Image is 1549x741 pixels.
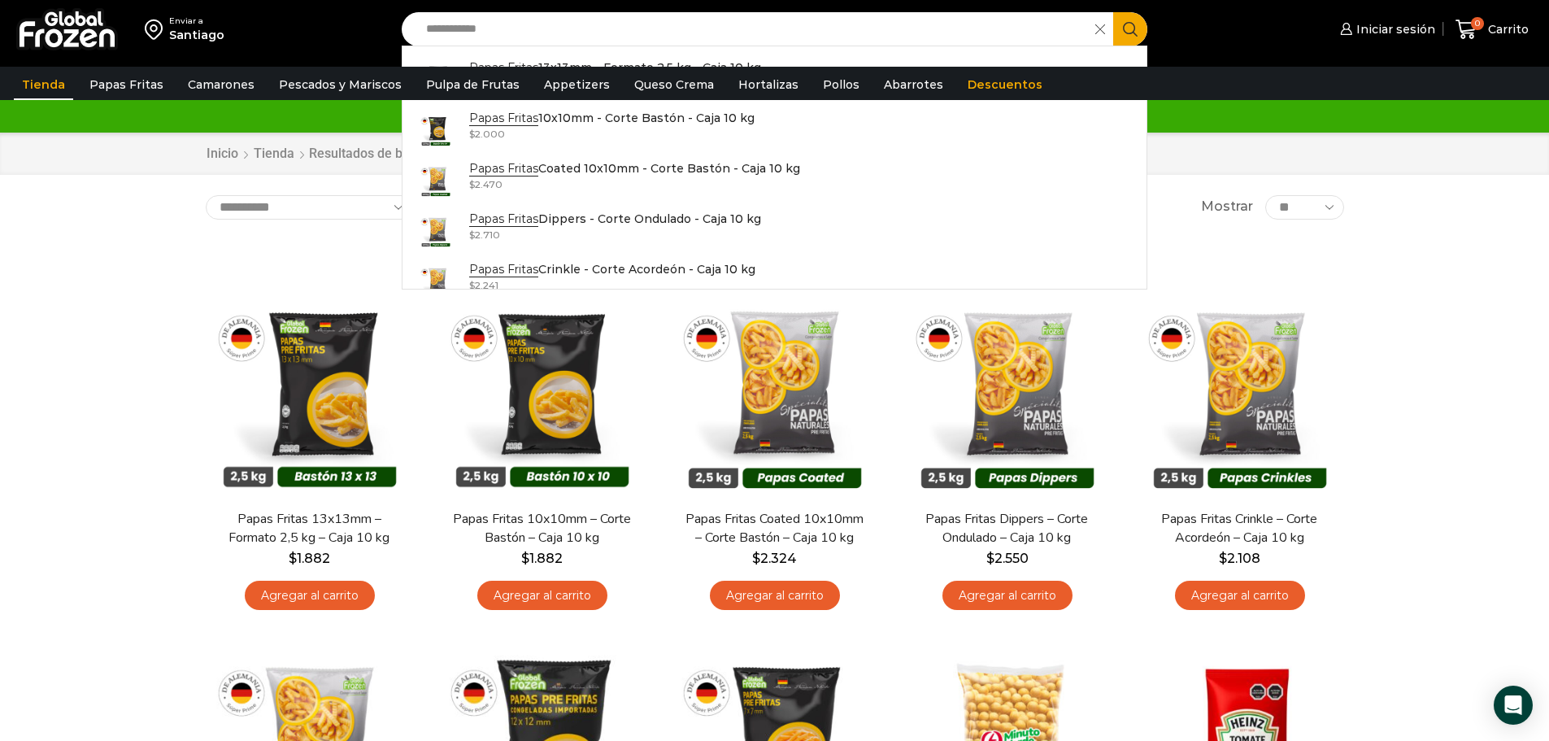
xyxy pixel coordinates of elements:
[469,161,538,177] strong: Papas Fritas
[402,155,1147,206] a: Papas FritasCoated 10x10mm - Corte Bastón - Caja 10 kg $2.470
[469,210,761,228] p: Dippers - Corte Ondulado - Caja 10 kg
[289,551,297,566] span: $
[253,145,295,163] a: Tienda
[469,262,538,277] strong: Papas Fritas
[986,551,994,566] span: $
[469,60,538,76] strong: Papas Fritas
[1352,21,1435,37] span: Iniciar sesión
[469,260,755,278] p: Crinkle - Corte Acordeón - Caja 10 kg
[752,551,760,566] span: $
[309,146,566,161] h1: Resultados de búsqueda para “papas fritas”
[469,279,475,291] span: $
[469,159,800,177] p: Coated 10x10mm - Corte Bastón - Caja 10 kg
[1484,21,1529,37] span: Carrito
[469,178,475,190] span: $
[913,510,1100,547] a: Papas Fritas Dippers – Corte Ondulado – Caja 10 kg
[477,581,607,611] a: Agregar al carrito: “Papas Fritas 10x10mm - Corte Bastón - Caja 10 kg”
[1146,510,1333,547] a: Papas Fritas Crinkle – Corte Acordeón – Caja 10 kg
[469,229,500,241] bdi: 2.710
[710,581,840,611] a: Agregar al carrito: “Papas Fritas Coated 10x10mm - Corte Bastón - Caja 10 kg”
[271,69,410,100] a: Pescados y Mariscos
[289,551,330,566] bdi: 1.882
[469,178,503,190] bdi: 2.470
[626,69,722,100] a: Queso Crema
[986,551,1029,566] bdi: 2.550
[169,27,224,43] div: Santiago
[521,551,529,566] span: $
[1175,581,1305,611] a: Agregar al carrito: “Papas Fritas Crinkle - Corte Acordeón - Caja 10 kg”
[1494,686,1533,725] div: Open Intercom Messenger
[206,195,413,220] select: Pedido de la tienda
[469,109,755,127] p: 10x10mm - Corte Bastón - Caja 10 kg
[180,69,263,100] a: Camarones
[469,59,761,76] p: 13x13mm - Formato 2,5 kg - Caja 10 kg
[815,69,868,100] a: Pollos
[81,69,172,100] a: Papas Fritas
[876,69,951,100] a: Abarrotes
[1113,12,1147,46] button: Search button
[536,69,618,100] a: Appetizers
[206,145,239,163] a: Inicio
[418,69,528,100] a: Pulpa de Frutas
[402,256,1147,307] a: Papas FritasCrinkle - Corte Acordeón - Caja 10 kg $2.241
[14,69,73,100] a: Tienda
[752,551,797,566] bdi: 2.324
[1219,551,1260,566] bdi: 2.108
[469,211,538,227] strong: Papas Fritas
[402,54,1147,105] a: Papas Fritas13x13mm - Formato 2,5 kg - Caja 10 kg $2.000
[1471,17,1484,30] span: 0
[469,111,538,126] strong: Papas Fritas
[245,581,375,611] a: Agregar al carrito: “Papas Fritas 13x13mm - Formato 2,5 kg - Caja 10 kg”
[681,510,868,547] a: Papas Fritas Coated 10x10mm – Corte Bastón – Caja 10 kg
[402,206,1147,256] a: Papas FritasDippers - Corte Ondulado - Caja 10 kg $2.710
[942,581,1073,611] a: Agregar al carrito: “Papas Fritas Dippers - Corte Ondulado - Caja 10 kg”
[469,128,475,140] span: $
[730,69,807,100] a: Hortalizas
[1219,551,1227,566] span: $
[1451,11,1533,49] a: 0 Carrito
[469,128,505,140] bdi: 2.000
[206,145,566,163] nav: Breadcrumb
[521,551,563,566] bdi: 1.882
[448,510,635,547] a: Papas Fritas 10x10mm – Corte Bastón – Caja 10 kg
[215,510,402,547] a: Papas Fritas 13x13mm – Formato 2,5 kg – Caja 10 kg
[145,15,169,43] img: address-field-icon.svg
[469,279,498,291] bdi: 2.241
[402,105,1147,155] a: Papas Fritas10x10mm - Corte Bastón - Caja 10 kg $2.000
[959,69,1051,100] a: Descuentos
[169,15,224,27] div: Enviar a
[469,229,475,241] span: $
[1201,198,1253,216] span: Mostrar
[1336,13,1435,46] a: Iniciar sesión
